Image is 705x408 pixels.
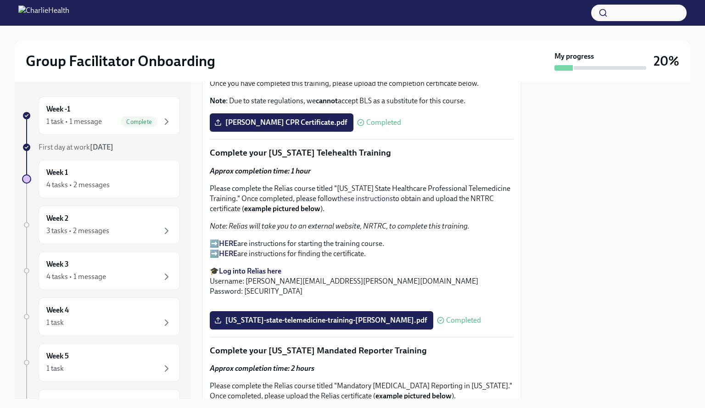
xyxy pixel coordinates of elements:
[219,239,237,248] a: HERE
[46,180,110,190] div: 4 tasks • 2 messages
[210,239,514,259] p: ➡️ are instructions for starting the training course. ➡️ are instructions for finding the certifi...
[210,96,226,105] strong: Note
[244,204,320,213] strong: example pictured below
[26,52,215,70] h2: Group Facilitator Onboarding
[316,96,338,105] strong: cannot
[210,96,514,106] p: : Due to state regulations, we accept BLS as a substitute for this course.
[210,345,514,357] p: Complete your [US_STATE] Mandated Reporter Training
[219,249,237,258] a: HERE
[18,6,69,20] img: CharlieHealth
[375,391,452,400] strong: example pictured below
[216,118,347,127] span: [PERSON_NAME] CPR Certificate.pdf
[46,213,68,224] h6: Week 2
[46,397,69,407] h6: Week 6
[210,113,353,132] label: [PERSON_NAME] CPR Certificate.pdf
[210,222,470,230] em: Note: Relias will take you to an external website, NRTRC, to complete this training.
[554,51,594,61] strong: My progress
[216,316,427,325] span: [US_STATE]-state-telemedicine-training-[PERSON_NAME].pdf
[46,318,64,328] div: 1 task
[46,104,70,114] h6: Week -1
[366,119,401,126] span: Completed
[210,311,433,330] label: [US_STATE]-state-telemedicine-training-[PERSON_NAME].pdf
[337,194,393,203] a: these instructions
[46,226,109,236] div: 3 tasks • 2 messages
[22,160,180,198] a: Week 14 tasks • 2 messages
[90,143,113,151] strong: [DATE]
[46,363,64,374] div: 1 task
[22,252,180,290] a: Week 34 tasks • 1 message
[46,259,69,269] h6: Week 3
[210,381,514,401] p: Please complete the Relias course titled "Mandatory [MEDICAL_DATA] Reporting in [US_STATE]." Once...
[22,206,180,244] a: Week 23 tasks • 2 messages
[22,297,180,336] a: Week 41 task
[46,351,69,361] h6: Week 5
[22,96,180,135] a: Week -11 task • 1 messageComplete
[46,305,69,315] h6: Week 4
[210,78,514,89] p: Once you have completed this training, please upload the completion certificate below.
[210,184,514,214] p: Please complete the Relias course titled "[US_STATE] State Healthcare Professional Telemedicine T...
[46,272,106,282] div: 4 tasks • 1 message
[219,267,281,275] a: Log into Relias here
[210,167,311,175] strong: Approx completion time: 1 hour
[654,53,679,69] h3: 20%
[210,147,514,159] p: Complete your [US_STATE] Telehealth Training
[39,143,113,151] span: First day at work
[210,266,514,296] p: 🎓 Username: [PERSON_NAME][EMAIL_ADDRESS][PERSON_NAME][DOMAIN_NAME] Password: [SECURITY_DATA]
[22,343,180,382] a: Week 51 task
[210,364,314,373] strong: Approx completion time: 2 hours
[22,142,180,152] a: First day at work[DATE]
[121,118,157,125] span: Complete
[446,317,481,324] span: Completed
[46,117,102,127] div: 1 task • 1 message
[46,168,68,178] h6: Week 1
